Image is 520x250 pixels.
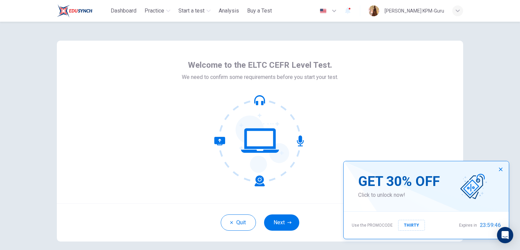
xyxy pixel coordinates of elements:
span: Click to unlock now! [358,191,440,199]
span: Analysis [219,7,239,15]
span: We need to confirm some requirements before you start your test. [182,73,338,81]
img: en [319,8,327,14]
span: Expires in [459,221,477,229]
button: Buy a Test [244,5,275,17]
span: 23:59:46 [480,221,501,229]
span: THIRTY [404,222,419,229]
img: ELTC logo [57,4,92,18]
span: Welcome to the ELTC CEFR Level Test. [188,60,332,70]
img: Profile picture [368,5,379,16]
button: Analysis [216,5,242,17]
a: ELTC logo [57,4,108,18]
button: Start a test [176,5,213,17]
span: Buy a Test [247,7,272,15]
span: Practice [145,7,164,15]
button: Practice [142,5,173,17]
div: [PERSON_NAME] KPM-Guru [385,7,444,15]
div: Open Intercom Messenger [497,227,513,243]
span: Use the PROMOCODE [352,221,393,229]
span: GET 30% OFF [358,173,440,190]
button: Quit [221,214,256,231]
span: Dashboard [111,7,136,15]
button: Next [264,214,299,231]
button: Dashboard [108,5,139,17]
span: Start a test [178,7,204,15]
